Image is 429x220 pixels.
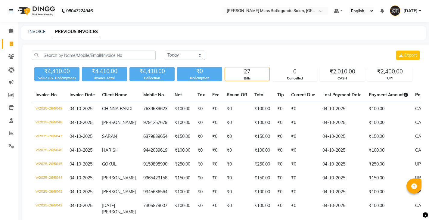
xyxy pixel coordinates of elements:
td: ₹0 [194,102,209,116]
span: [PERSON_NAME] [102,120,136,125]
td: ₹0 [288,199,319,219]
td: 04-10-2025 [319,171,365,185]
td: ₹0 [194,199,209,219]
span: UPI [415,175,422,181]
span: Export [404,52,417,58]
td: ₹100.00 [251,116,274,130]
td: 04-10-2025 [319,102,365,116]
div: 27 [225,67,269,76]
button: Export [396,51,420,60]
div: ₹4,410.00 [129,67,175,76]
span: CASH [415,120,427,125]
span: 04-10-2025 [70,106,92,111]
td: ₹100.00 [365,144,412,157]
span: GOKUL [102,161,117,167]
td: ₹0 [288,116,319,130]
span: 04-10-2025 [70,147,92,153]
td: ₹250.00 [365,157,412,171]
span: Client Name [102,92,127,98]
span: SARAN [102,134,117,139]
td: ₹0 [209,199,223,219]
span: Mobile No. [143,92,165,98]
span: CASH [415,134,427,139]
td: V/2025-26/5047 [32,130,66,144]
span: 04-10-2025 [70,120,92,125]
td: ₹0 [274,144,288,157]
td: ₹0 [288,130,319,144]
td: ₹0 [194,171,209,185]
div: ₹2,010.00 [320,67,365,76]
td: ₹0 [274,116,288,130]
td: ₹0 [288,102,319,116]
td: 7639639623 [140,102,171,116]
td: ₹150.00 [171,171,194,185]
div: Cancelled [272,76,317,81]
td: ₹0 [288,171,319,185]
td: ₹100.00 [171,199,194,219]
td: ₹250.00 [251,157,274,171]
span: [DATE][PERSON_NAME] [102,203,136,215]
iframe: chat widget [404,196,423,214]
span: CHINNA PANDI [102,106,132,111]
span: CASH [415,147,427,153]
td: ₹0 [223,144,251,157]
td: ₹0 [274,185,288,199]
span: Current Due [291,92,315,98]
td: 04-10-2025 [319,185,365,199]
div: ₹4,410.00 [82,67,127,76]
td: ₹150.00 [171,130,194,144]
td: ₹100.00 [251,144,274,157]
td: ₹100.00 [365,185,412,199]
div: ₹0 [177,67,222,76]
td: ₹0 [223,171,251,185]
span: [DATE] [403,8,418,14]
span: 04-10-2025 [70,203,92,208]
td: 9345636564 [140,185,171,199]
div: Value (Ex. Redemption) [34,76,79,81]
td: V/2025-26/5048 [32,116,66,130]
div: ₹2,400.00 [368,67,412,76]
span: Tip [277,92,284,98]
span: 04-10-2025 [70,161,92,167]
td: ₹100.00 [171,185,194,199]
td: ₹150.00 [365,130,412,144]
td: ₹0 [194,130,209,144]
div: Collection [129,76,175,81]
td: ₹0 [274,130,288,144]
td: V/2025-26/5046 [32,144,66,157]
td: ₹0 [194,157,209,171]
td: ₹0 [209,102,223,116]
span: Payment Amount [369,92,408,98]
td: ₹0 [209,157,223,171]
td: 9965429158 [140,171,171,185]
div: UPI [368,76,412,81]
td: ₹150.00 [251,130,274,144]
div: ₹4,410.00 [34,67,79,76]
td: ₹0 [274,102,288,116]
td: ₹100.00 [171,116,194,130]
div: Bills [225,76,269,81]
td: ₹150.00 [365,171,412,185]
span: 04-10-2025 [70,175,92,181]
span: Fee [212,92,219,98]
td: 04-10-2025 [319,144,365,157]
td: V/2025-26/5049 [32,102,66,116]
span: UPI [415,161,422,167]
a: INVOICE [28,29,45,34]
span: Total [254,92,265,98]
span: Invoice No. [36,92,58,98]
td: 04-10-2025 [319,116,365,130]
td: 7305879007 [140,199,171,219]
td: ₹0 [209,171,223,185]
span: 04-10-2025 [70,189,92,194]
span: Net [175,92,182,98]
td: 04-10-2025 [319,157,365,171]
td: V/2025-26/5045 [32,157,66,171]
td: ₹0 [223,102,251,116]
td: ₹100.00 [365,116,412,130]
td: ₹250.00 [171,157,194,171]
span: Invoice Date [70,92,95,98]
div: Redemption [177,76,222,81]
td: ₹0 [209,116,223,130]
td: V/2025-26/5042 [32,199,66,219]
